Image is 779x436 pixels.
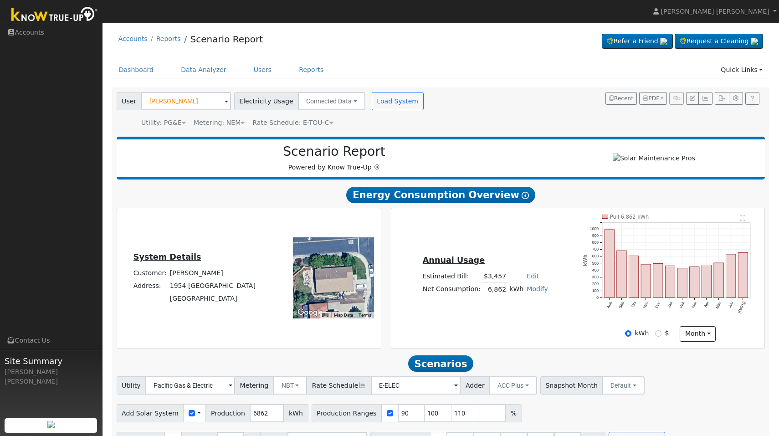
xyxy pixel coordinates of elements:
span: PDF [643,95,659,102]
td: Net Consumption: [421,283,482,296]
span: Metering [235,376,274,395]
text: kWh [582,255,588,266]
label: kWh [635,328,649,338]
a: Quick Links [714,62,769,78]
rect: onclick="" [641,264,651,298]
span: Adder [460,376,490,395]
span: Alias: HETOUC [252,119,333,126]
span: Utility [117,376,146,395]
a: Data Analyzer [174,62,233,78]
u: Annual Usage [423,256,485,265]
a: Accounts [118,35,148,42]
span: Scenarios [408,355,473,372]
span: kWh [283,404,308,422]
a: Modify [527,285,548,292]
input: kWh [625,330,631,337]
span: [PERSON_NAME] [PERSON_NAME] [661,8,769,15]
a: Refer a Friend [602,34,673,49]
text: 500 [592,261,599,266]
button: Multi-Series Graph [698,92,712,105]
a: Edit [527,272,539,280]
td: Address: [132,280,168,292]
button: PDF [639,92,667,105]
td: $3,457 [482,270,507,283]
button: NBT [273,376,307,395]
button: Recent [605,92,637,105]
text: 300 [592,275,599,279]
text: Jan [666,301,673,308]
img: retrieve [751,38,758,45]
img: retrieve [660,38,667,45]
label: $ [665,328,669,338]
td: 1954 [GEOGRAPHIC_DATA] [168,280,257,292]
rect: onclick="" [677,268,687,298]
text: Mar [691,301,697,309]
button: Load System [372,92,424,110]
text: 200 [592,282,599,286]
span: Production [205,404,250,422]
span: Production Ranges [312,404,382,422]
span: Add Solar System [117,404,184,422]
text: Dec [654,301,661,309]
a: Scenario Report [190,34,263,45]
img: Google [295,307,325,318]
i: Show Help [522,192,529,199]
text: 700 [592,247,599,251]
td: [GEOGRAPHIC_DATA] [168,292,257,305]
a: Dashboard [112,62,161,78]
div: Metering: NEM [194,118,245,128]
input: $ [655,330,661,337]
rect: onclick="" [714,263,723,298]
button: Settings [729,92,743,105]
text: 400 [592,268,599,272]
span: Snapshot Month [540,376,603,395]
img: retrieve [47,421,55,428]
a: Reports [156,35,181,42]
text: Oct [630,301,637,308]
rect: onclick="" [629,256,639,298]
text:  [740,215,745,221]
u: System Details [133,252,201,262]
text: 1000 [590,226,599,231]
text: Feb [679,301,686,309]
rect: onclick="" [702,265,712,298]
button: month [680,326,716,342]
button: Connected Data [298,92,365,110]
td: kWh [508,283,525,296]
rect: onclick="" [653,264,663,298]
input: Select a Rate Schedule [371,376,461,395]
a: Terms [359,313,371,318]
text: Jun [728,301,734,308]
a: Help Link [745,92,759,105]
div: [PERSON_NAME] [PERSON_NAME] [5,367,97,386]
td: 6,862 [482,283,507,296]
td: [PERSON_NAME] [168,267,257,280]
span: Rate Schedule [307,376,371,395]
img: Know True-Up [7,5,102,26]
text: 600 [592,254,599,258]
div: Utility: PG&E [141,118,186,128]
text: [DATE] [737,301,746,314]
span: Electricity Usage [234,92,298,110]
img: Solar Maintenance Pros [613,154,695,163]
input: Select a Utility [145,376,235,395]
a: Open this area in Google Maps (opens a new window) [295,307,325,318]
span: Energy Consumption Overview [346,187,535,203]
rect: onclick="" [617,251,626,298]
text: Pull 6,862 kWh [610,214,649,220]
td: Estimated Bill: [421,270,482,283]
rect: onclick="" [690,267,699,298]
rect: onclick="" [605,230,614,298]
span: User [117,92,142,110]
button: Export Interval Data [715,92,729,105]
rect: onclick="" [666,266,675,298]
text: 0 [596,295,599,300]
text: 900 [592,233,599,238]
text: May [715,301,722,310]
text: 800 [592,240,599,245]
span: Site Summary [5,355,97,367]
input: Select a User [141,92,231,110]
button: Edit User [686,92,699,105]
a: Reports [292,62,330,78]
button: Keyboard shortcuts [322,312,328,318]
